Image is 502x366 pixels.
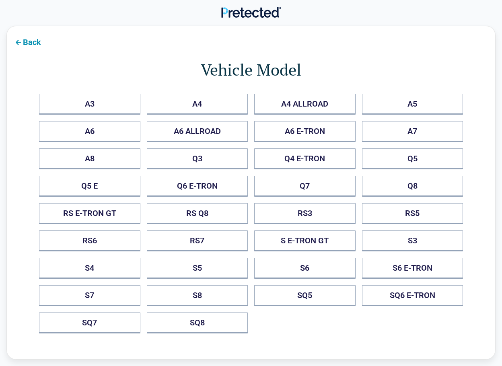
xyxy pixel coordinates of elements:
button: RS Q8 [147,203,248,224]
button: A7 [362,121,463,142]
button: SQ6 E-TRON [362,285,463,306]
button: A5 [362,94,463,115]
button: A4 [147,94,248,115]
button: S7 [39,285,140,306]
button: RS5 [362,203,463,224]
button: SQ8 [147,313,248,333]
button: A6 [39,121,140,142]
button: A4 ALLROAD [254,94,356,115]
button: Q5 E [39,176,140,197]
button: S8 [147,285,248,306]
button: S E-TRON GT [254,230,356,251]
button: A8 [39,148,140,169]
button: S3 [362,230,463,251]
button: Q7 [254,176,356,197]
button: SQ5 [254,285,356,306]
button: Q4 E-TRON [254,148,356,169]
button: SQ7 [39,313,140,333]
button: Q8 [362,176,463,197]
button: S6 E-TRON [362,258,463,279]
button: RS7 [147,230,248,251]
button: S5 [147,258,248,279]
button: RS6 [39,230,140,251]
button: Q5 [362,148,463,169]
button: RS E-TRON GT [39,203,140,224]
button: A6 ALLROAD [147,121,248,142]
button: RS3 [254,203,356,224]
button: Q3 [147,148,248,169]
button: S6 [254,258,356,279]
button: Q6 E-TRON [147,176,248,197]
button: S4 [39,258,140,279]
button: A3 [39,94,140,115]
button: Back [7,33,47,51]
button: A6 E-TRON [254,121,356,142]
h1: Vehicle Model [39,58,463,81]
